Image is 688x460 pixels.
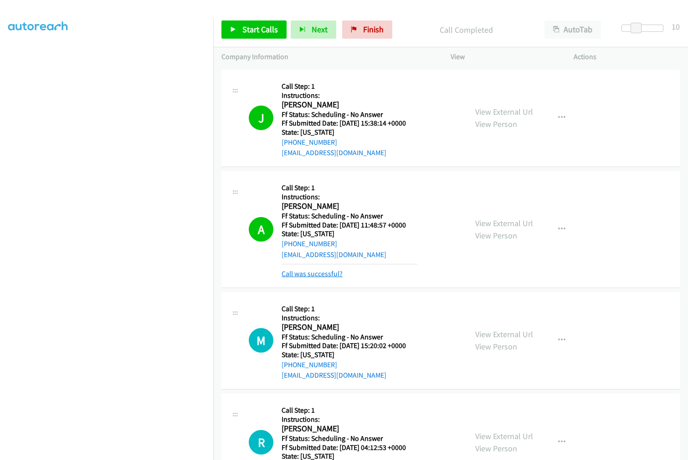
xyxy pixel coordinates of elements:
div: The call is yet to be attempted [249,328,273,353]
a: [EMAIL_ADDRESS][DOMAIN_NAME] [282,371,386,379]
span: Start Calls [242,24,278,35]
h5: Ff Submitted Date: [DATE] 04:12:53 +0000 [282,443,417,452]
h1: J [249,106,273,130]
h1: A [249,217,273,242]
iframe: Dialpad [8,26,213,459]
h2: [PERSON_NAME] [282,424,417,434]
a: Finish [342,20,392,39]
h5: Call Step: 1 [282,304,417,313]
h5: Instructions: [282,192,417,202]
a: View Person [475,119,517,129]
p: View [451,51,557,62]
h5: Ff Submitted Date: [DATE] 15:38:14 +0000 [282,119,417,128]
a: [PHONE_NUMBER] [282,138,337,147]
h1: R [249,430,273,455]
p: Actions [574,51,680,62]
h5: Ff Status: Scheduling - No Answer [282,110,417,119]
h5: Ff Submitted Date: [DATE] 11:48:57 +0000 [282,221,417,230]
a: View External Url [475,106,533,117]
a: [EMAIL_ADDRESS][DOMAIN_NAME] [282,148,386,157]
div: The call is yet to be attempted [249,430,273,455]
h5: Instructions: [282,415,417,424]
p: Call Completed [405,24,528,36]
a: View Person [475,230,517,241]
h5: Ff Submitted Date: [DATE] 15:20:02 +0000 [282,341,417,350]
div: 10 [672,20,680,33]
h5: Ff Status: Scheduling - No Answer [282,212,417,221]
h5: Ff Status: Scheduling - No Answer [282,333,417,342]
a: [PHONE_NUMBER] [282,239,337,248]
h5: State: [US_STATE] [282,128,417,137]
span: Finish [363,24,384,35]
a: [PHONE_NUMBER] [282,360,337,369]
a: View External Url [475,218,533,228]
h1: M [249,328,273,353]
a: View External Url [475,329,533,339]
h5: State: [US_STATE] [282,350,417,359]
a: View External Url [475,431,533,441]
h2: [PERSON_NAME] [282,322,417,333]
a: View Person [475,341,517,352]
h5: Instructions: [282,91,417,100]
h5: Instructions: [282,313,417,323]
a: View Person [475,443,517,454]
h5: Ff Status: Scheduling - No Answer [282,434,417,443]
a: [EMAIL_ADDRESS][DOMAIN_NAME] [282,250,386,259]
a: Start Calls [221,20,287,39]
p: Company Information [221,51,434,62]
h5: Call Step: 1 [282,183,417,192]
h5: Call Step: 1 [282,406,417,415]
h2: [PERSON_NAME] [282,100,417,110]
h2: [PERSON_NAME] [282,201,417,212]
button: AutoTab [544,20,601,39]
a: Call was successful? [282,269,343,278]
h5: Call Step: 1 [282,82,417,91]
button: Next [291,20,336,39]
h5: State: [US_STATE] [282,229,417,238]
span: Next [312,24,328,35]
